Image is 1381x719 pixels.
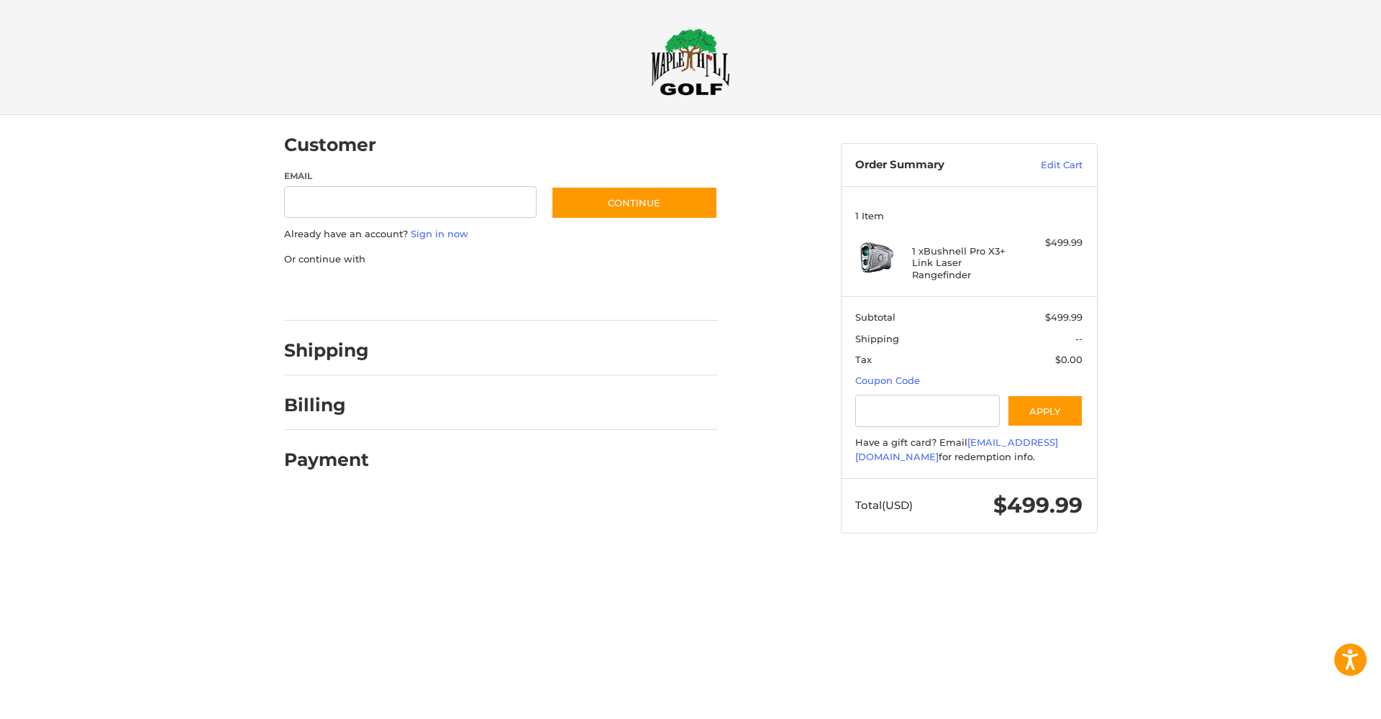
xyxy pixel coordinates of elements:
button: Continue [551,186,718,219]
a: [EMAIL_ADDRESS][DOMAIN_NAME] [855,436,1058,462]
span: Total (USD) [855,498,913,512]
iframe: PayPal-venmo [523,280,631,306]
span: $0.00 [1055,354,1083,365]
a: Sign in now [411,228,468,239]
h2: Payment [284,449,369,471]
h2: Shipping [284,339,369,362]
p: Or continue with [284,252,718,267]
input: Gift Certificate or Coupon Code [855,395,1000,427]
span: Shipping [855,333,899,344]
span: Subtotal [855,311,895,323]
h4: 1 x Bushnell Pro X3+ Link Laser Rangefinder [912,245,1022,280]
h3: 1 Item [855,210,1083,221]
h2: Billing [284,394,368,416]
img: Maple Hill Golf [651,28,730,96]
h2: Customer [284,134,376,156]
span: $499.99 [1045,311,1083,323]
div: $499.99 [1026,236,1083,250]
span: Tax [855,354,872,365]
iframe: PayPal-paylater [401,280,509,306]
iframe: PayPal-paypal [279,280,387,306]
h3: Order Summary [855,158,1010,173]
label: Email [284,170,537,183]
button: Apply [1007,395,1083,427]
a: Coupon Code [855,375,920,386]
span: $499.99 [993,492,1083,518]
span: -- [1075,333,1083,344]
div: Have a gift card? Email for redemption info. [855,436,1083,464]
a: Edit Cart [1010,158,1083,173]
p: Already have an account? [284,227,718,242]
